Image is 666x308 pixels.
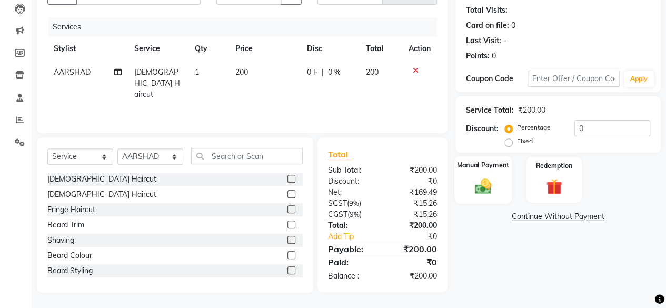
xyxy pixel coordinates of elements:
div: ₹200.00 [382,271,445,282]
div: Balance : [320,271,383,282]
span: AARSHAD [54,67,91,77]
span: 200 [235,67,248,77]
div: ₹0 [393,231,445,242]
label: Percentage [517,123,551,132]
label: Redemption [536,161,572,171]
div: ₹200.00 [382,165,445,176]
div: Beard Colour [47,250,92,261]
th: Action [402,37,437,61]
div: Fringe Haircut [47,204,95,215]
div: Shaving [47,235,74,246]
div: 0 [492,51,496,62]
input: Enter Offer / Coupon Code [528,71,620,87]
div: Net: [320,187,383,198]
div: Total Visits: [466,5,508,16]
label: Fixed [517,136,533,146]
div: [DEMOGRAPHIC_DATA] Haircut [47,189,156,200]
span: 9% [350,210,360,218]
span: [DEMOGRAPHIC_DATA] Haircut [134,67,180,99]
th: Qty [188,37,229,61]
label: Manual Payment [457,160,510,170]
div: Payable: [320,243,383,255]
div: ₹169.49 [382,187,445,198]
div: ₹0 [382,176,445,187]
div: Services [48,17,445,37]
div: Service Total: [466,105,514,116]
div: ₹15.26 [382,198,445,209]
img: _cash.svg [470,176,496,195]
div: ₹200.00 [382,243,445,255]
div: Card on file: [466,20,509,31]
div: Beard Trim [47,220,84,231]
th: Stylist [47,37,128,61]
div: Total: [320,220,383,231]
div: Paid: [320,256,383,269]
div: 0 [511,20,515,31]
span: CGST [328,210,347,219]
div: - [503,35,506,46]
span: 9% [349,199,359,207]
th: Service [128,37,189,61]
span: SGST [328,198,347,208]
img: _gift.svg [541,177,567,196]
div: ( ) [320,198,383,209]
span: 1 [195,67,199,77]
div: ₹0 [382,256,445,269]
th: Price [229,37,301,61]
div: ₹15.26 [382,209,445,220]
span: | [322,67,324,78]
th: Disc [301,37,360,61]
div: Discount: [466,123,499,134]
div: ( ) [320,209,383,220]
span: Total [328,149,352,160]
input: Search or Scan [191,148,303,164]
th: Total [360,37,402,61]
button: Apply [624,71,654,87]
div: Points: [466,51,490,62]
div: ₹200.00 [382,220,445,231]
span: 0 F [307,67,317,78]
div: Sub Total: [320,165,383,176]
div: Last Visit: [466,35,501,46]
div: ₹200.00 [518,105,545,116]
div: Discount: [320,176,383,187]
div: Coupon Code [466,73,528,84]
div: [DEMOGRAPHIC_DATA] Haircut [47,174,156,185]
a: Add Tip [320,231,393,242]
span: 0 % [328,67,341,78]
span: 200 [366,67,379,77]
div: Beard Styling [47,265,93,276]
a: Continue Without Payment [458,211,659,222]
